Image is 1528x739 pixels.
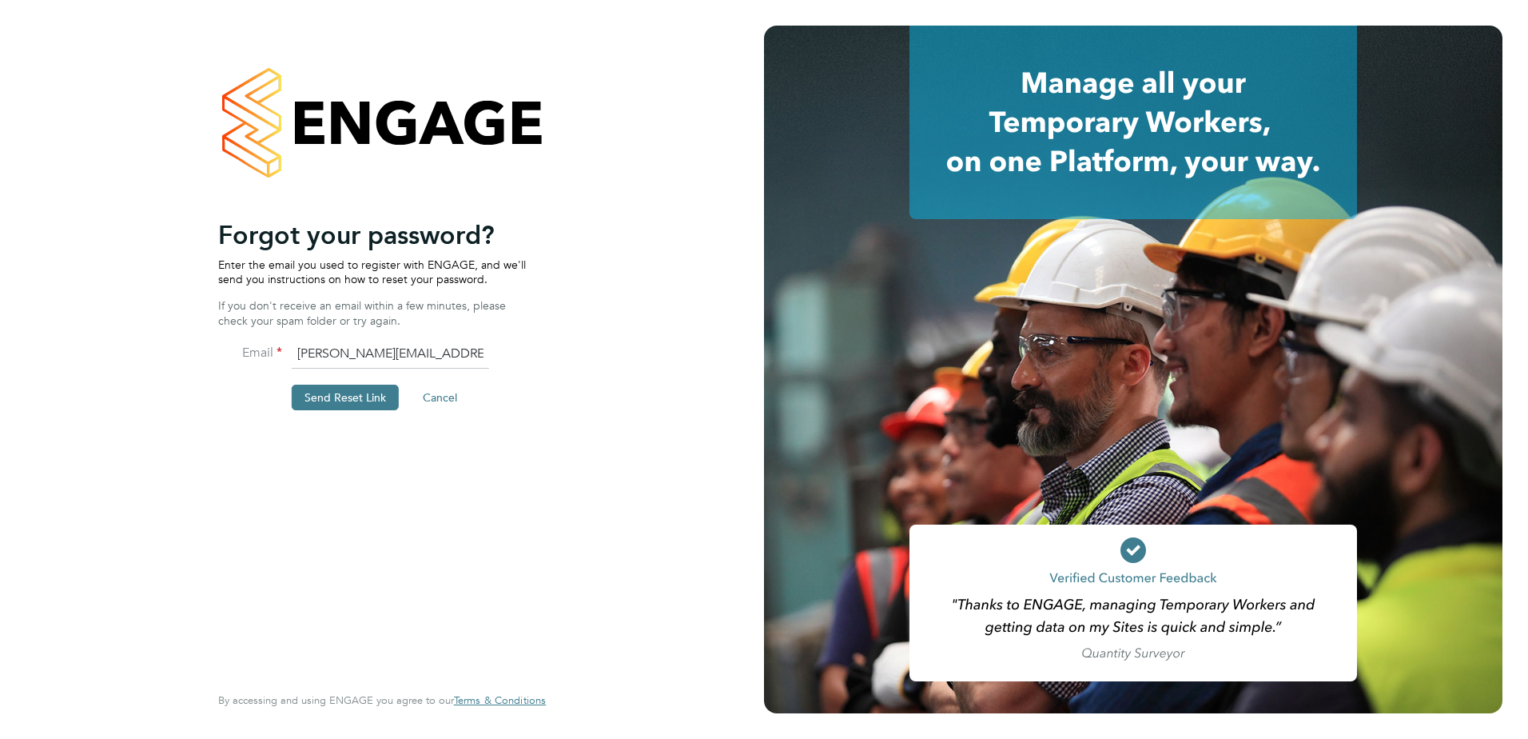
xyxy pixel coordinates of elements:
[218,219,530,251] h2: Forgot your password?
[410,385,470,410] button: Cancel
[292,385,399,410] button: Send Reset Link
[218,693,546,707] span: By accessing and using ENGAGE you agree to our
[218,345,282,362] label: Email
[218,258,530,286] p: Enter the email you used to register with ENGAGE, and we'll send you instructions on how to reset...
[454,694,546,707] a: Terms & Conditions
[218,298,530,327] p: If you don't receive an email within a few minutes, please check your spam folder or try again.
[454,693,546,707] span: Terms & Conditions
[292,340,489,369] input: Enter your work email...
